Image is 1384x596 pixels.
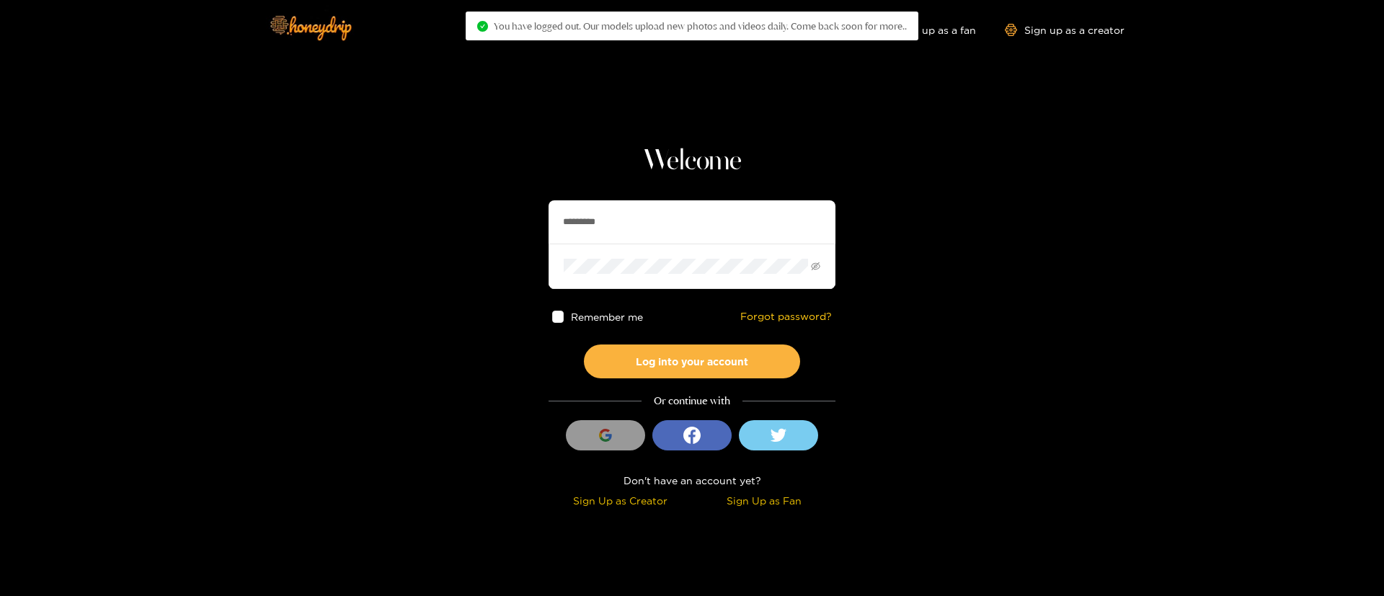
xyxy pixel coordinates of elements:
h1: Welcome [549,144,835,179]
span: Remember me [572,311,644,322]
span: eye-invisible [811,262,820,271]
div: Don't have an account yet? [549,472,835,489]
a: Sign up as a fan [877,24,976,36]
button: Log into your account [584,344,800,378]
a: Sign up as a creator [1005,24,1124,36]
div: Sign Up as Fan [696,492,832,509]
a: Forgot password? [740,311,832,323]
div: Or continue with [549,393,835,409]
span: You have logged out. Our models upload new photos and videos daily. Come back soon for more.. [494,20,907,32]
span: check-circle [477,21,488,32]
div: Sign Up as Creator [552,492,688,509]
